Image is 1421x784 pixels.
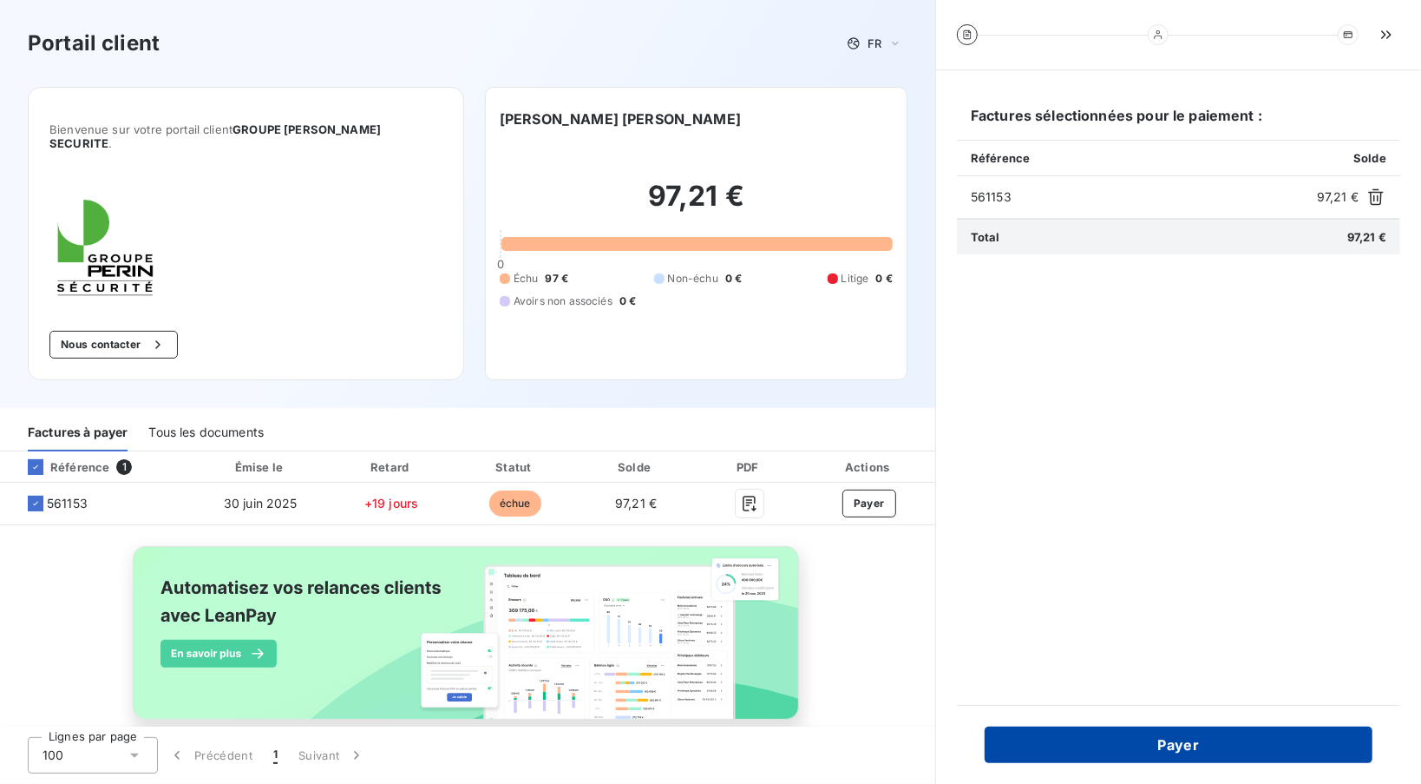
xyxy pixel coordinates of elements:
img: Company logo [49,192,160,303]
span: Référence [971,151,1030,165]
div: Solde [580,458,691,476]
span: 1 [273,747,278,764]
span: Non-échu [668,271,718,287]
span: Total [971,230,1000,244]
span: 1 [116,459,132,475]
span: +19 jours [364,496,418,511]
span: GROUPE [PERSON_NAME] SECURITE [49,122,381,150]
h6: [PERSON_NAME] [PERSON_NAME] [500,109,741,129]
img: banner [117,536,818,749]
span: 0 € [876,271,893,287]
span: Avoirs non associés [514,293,612,309]
h6: Factures sélectionnées pour le paiement : [957,105,1400,140]
button: Suivant [288,737,376,774]
div: PDF [699,458,800,476]
div: Retard [332,458,450,476]
span: Bienvenue sur votre portail client . [49,122,442,150]
span: 100 [43,747,63,764]
div: Tous les documents [148,415,264,451]
span: 561153 [47,495,88,512]
span: 97 € [546,271,569,287]
span: 97,21 € [1317,188,1359,206]
span: 97,21 € [1347,230,1386,244]
span: 0 € [725,271,742,287]
button: Payer [842,490,896,517]
span: 0 € [619,293,636,309]
div: Référence [14,459,109,475]
h3: Portail client [28,28,160,59]
button: Précédent [158,737,263,774]
div: Émise le [196,458,325,476]
span: 30 juin 2025 [224,496,298,511]
span: Échu [514,271,539,287]
span: 0 [497,257,504,271]
h2: 97,21 € [500,179,893,231]
button: 1 [263,737,288,774]
span: 97,21 € [615,496,657,511]
span: Solde [1353,151,1386,165]
span: échue [489,491,541,517]
div: Actions [806,458,932,476]
span: FR [868,36,881,50]
button: Nous contacter [49,331,178,359]
div: Factures à payer [28,415,128,451]
div: Statut [457,458,573,476]
span: 561153 [971,188,1310,206]
span: Litige [841,271,869,287]
button: Payer [985,727,1372,763]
